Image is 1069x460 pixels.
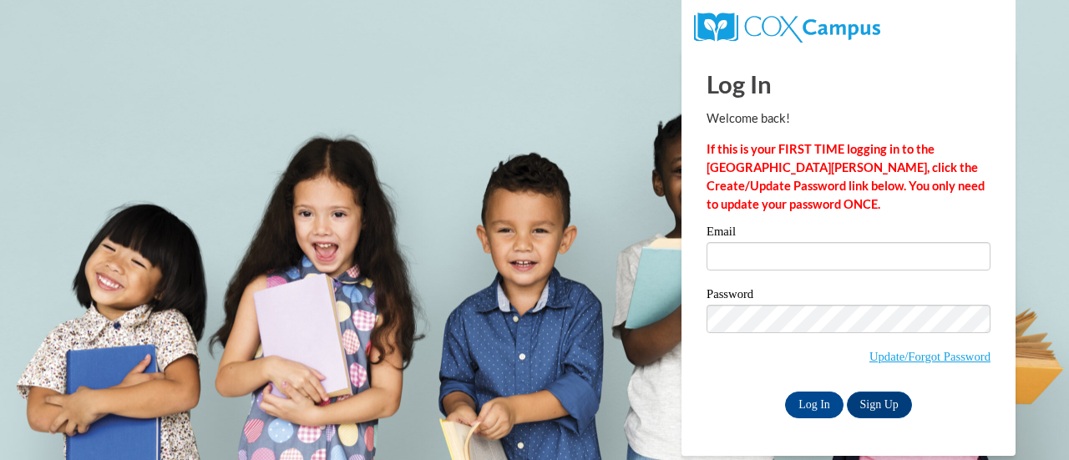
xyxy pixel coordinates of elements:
strong: If this is your FIRST TIME logging in to the [GEOGRAPHIC_DATA][PERSON_NAME], click the Create/Upd... [707,142,985,211]
label: Email [707,225,990,242]
a: Sign Up [847,392,912,418]
a: Update/Forgot Password [869,350,990,363]
a: COX Campus [694,19,880,33]
h1: Log In [707,67,990,101]
input: Log In [785,392,844,418]
img: COX Campus [694,13,880,43]
p: Welcome back! [707,109,990,128]
label: Password [707,288,990,305]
